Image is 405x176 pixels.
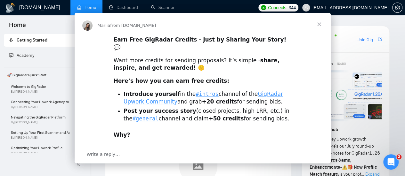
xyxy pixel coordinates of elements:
[87,150,120,158] span: Write a reply…
[41,47,87,52] span: from [DOMAIN_NAME]
[114,36,286,43] b: Earn Free GigRadar Credits - Just by Sharing Your Story!
[208,115,244,122] b: +50 credits
[124,108,196,114] b: Post your success story
[114,36,292,51] div: 💬
[124,107,292,123] li: (closed projects, high LRR, etc.) in the channel and claim for sending bids.
[124,91,283,105] a: GigRadar Upwork Community
[100,3,112,15] button: Home
[28,47,41,52] span: Mariia
[98,23,110,28] span: Mariia
[5,37,123,103] div: Mariia says…
[30,127,36,132] button: Upload attachment
[13,45,23,55] img: Profile image for Mariia
[202,98,237,105] b: +20 credits
[124,91,180,97] b: Introduce yourself
[110,125,120,135] button: Send a message…
[20,127,25,132] button: Gif picker
[114,131,292,169] div: GigRadar is building a powerful network of freelancers and agencies. 🚀
[75,145,331,163] div: Open conversation and reply
[31,3,47,8] h1: Mariia
[18,4,28,14] img: Profile image for Mariia
[308,13,331,36] span: Close
[114,132,130,138] b: Why?
[114,147,278,168] i: We want you to make valuable connections, showcase your wins, and inspire others while getting re...
[31,8,59,14] p: Active [DATE]
[124,90,292,106] li: in the channel of the and grab for sending bids.
[82,20,93,31] img: Profile image for Mariia
[10,127,15,132] button: Emoji picker
[110,23,156,28] span: from [DOMAIN_NAME]
[196,91,219,97] a: #intros
[114,78,229,84] b: Here’s how you can earn free credits:
[133,115,159,122] a: #general
[114,57,292,72] div: Want more credits for sending proposals? It’s simple -
[4,3,16,15] button: go back
[5,114,123,125] textarea: Message…
[112,3,124,14] div: Close
[13,60,104,72] b: Earn Free GigRadar Credits - Just by Sharing Your Story!
[13,60,115,73] div: 💬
